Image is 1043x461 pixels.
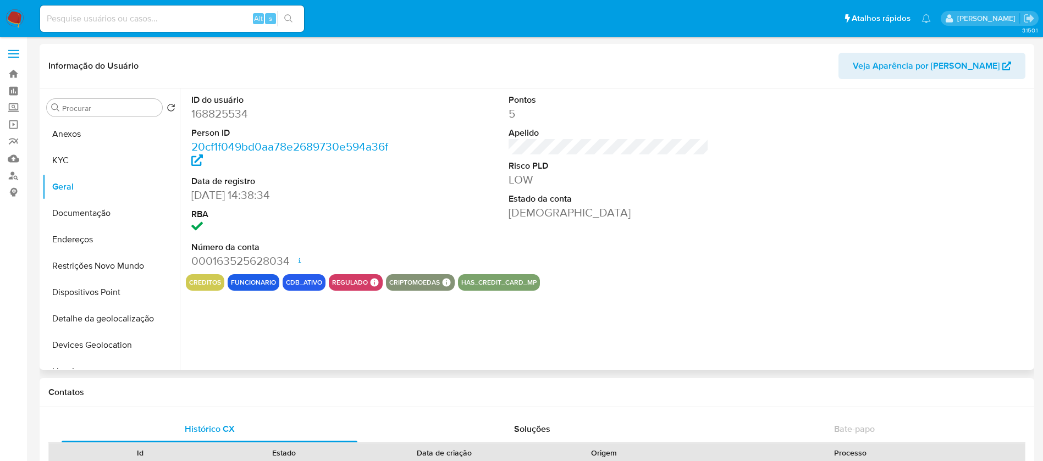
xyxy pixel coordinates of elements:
[191,175,392,187] dt: Data de registro
[62,103,158,113] input: Procurar
[461,280,537,285] button: has_credit_card_mp
[277,11,300,26] button: search-icon
[509,172,709,187] dd: LOW
[42,279,180,306] button: Dispositivos Point
[191,187,392,203] dd: [DATE] 14:38:34
[921,14,931,23] a: Notificações
[42,332,180,358] button: Devices Geolocation
[220,447,349,458] div: Estado
[834,423,875,435] span: Bate-papo
[42,253,180,279] button: Restrições Novo Mundo
[42,358,180,385] button: Lista Interna
[51,103,60,112] button: Procurar
[191,241,392,253] dt: Número da conta
[684,447,1017,458] div: Processo
[853,53,1000,79] span: Veja Aparência por [PERSON_NAME]
[389,280,440,285] button: criptomoedas
[191,138,388,170] a: 20cf1f049bd0aa78e2689730e594a36f
[509,205,709,220] dd: [DEMOGRAPHIC_DATA]
[191,106,392,121] dd: 168825534
[838,53,1025,79] button: Veja Aparência por [PERSON_NAME]
[48,60,139,71] h1: Informação do Usuário
[191,127,392,139] dt: Person ID
[42,200,180,226] button: Documentação
[191,94,392,106] dt: ID do usuário
[167,103,175,115] button: Retornar ao pedido padrão
[48,387,1025,398] h1: Contatos
[191,253,392,269] dd: 000163525628034
[514,423,550,435] span: Soluções
[254,13,263,24] span: Alt
[231,280,276,285] button: funcionario
[286,280,322,285] button: cdb_ativo
[42,226,180,253] button: Endereços
[76,447,205,458] div: Id
[185,423,235,435] span: Histórico CX
[509,106,709,121] dd: 5
[42,121,180,147] button: Anexos
[269,13,272,24] span: s
[509,127,709,139] dt: Apelido
[957,13,1019,24] p: weverton.gomes@mercadopago.com.br
[42,174,180,200] button: Geral
[42,306,180,332] button: Detalhe da geolocalização
[332,280,368,285] button: regulado
[40,12,304,26] input: Pesquise usuários ou casos...
[540,447,669,458] div: Origem
[364,447,525,458] div: Data de criação
[509,193,709,205] dt: Estado da conta
[509,160,709,172] dt: Risco PLD
[191,208,392,220] dt: RBA
[189,280,221,285] button: creditos
[509,94,709,106] dt: Pontos
[852,13,910,24] span: Atalhos rápidos
[1023,13,1035,24] a: Sair
[42,147,180,174] button: KYC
